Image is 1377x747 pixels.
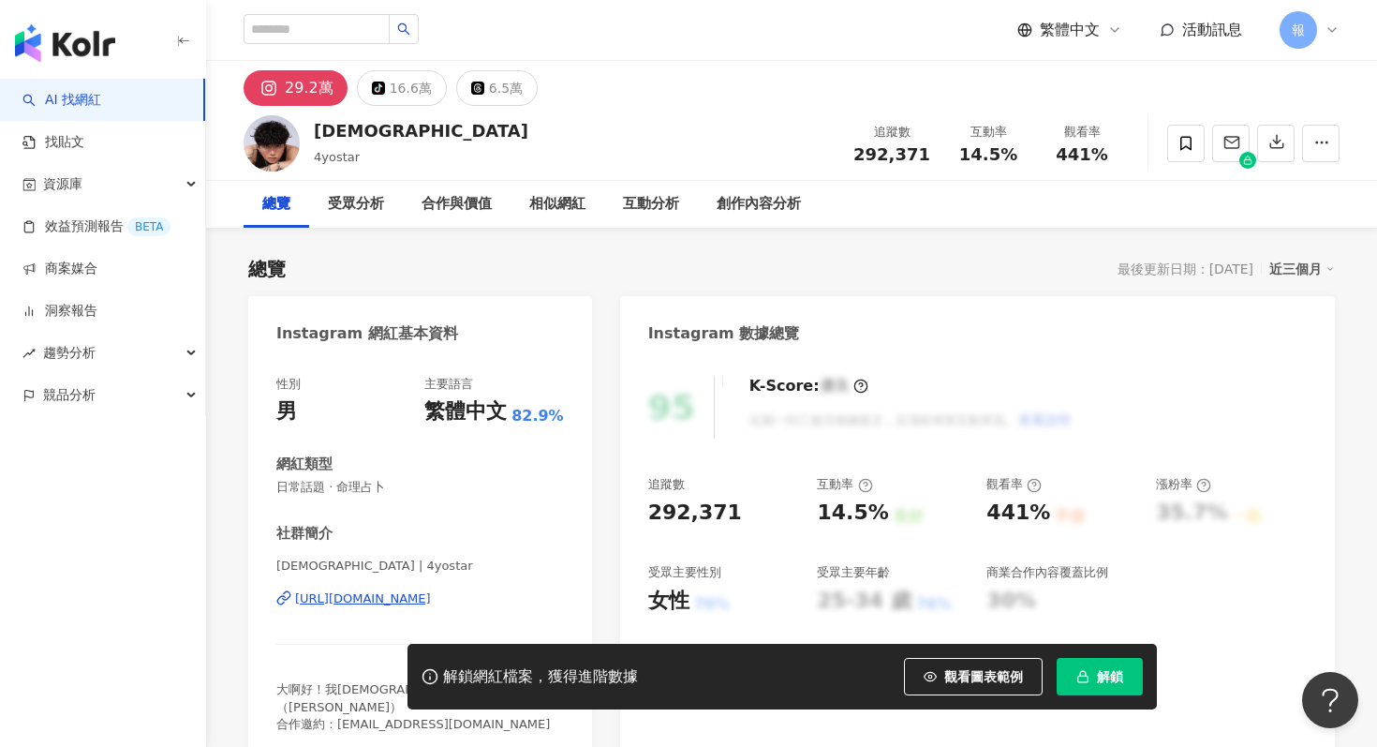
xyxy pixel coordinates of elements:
[276,397,297,426] div: 男
[22,347,36,360] span: rise
[817,564,890,581] div: 受眾主要年齡
[1056,145,1108,164] span: 441%
[1057,658,1143,695] button: 解鎖
[749,376,868,396] div: K-Score :
[43,332,96,374] span: 趨勢分析
[22,260,97,278] a: 商案媒合
[15,24,115,62] img: logo
[285,75,333,101] div: 29.2萬
[853,144,930,164] span: 292,371
[328,193,384,216] div: 受眾分析
[22,217,170,236] a: 效益預測報告BETA
[43,374,96,416] span: 競品分析
[424,397,507,426] div: 繁體中文
[529,193,585,216] div: 相似網紅
[397,22,410,36] span: search
[22,302,97,321] a: 洞察報告
[1292,20,1305,40] span: 報
[456,70,538,106] button: 6.5萬
[276,479,564,496] span: 日常話題 · 命理占卜
[276,682,550,730] span: 大啊好！我[DEMOGRAPHIC_DATA]（[PERSON_NAME]） 合作邀約：[EMAIL_ADDRESS][DOMAIN_NAME]
[276,590,564,607] a: [URL][DOMAIN_NAME]
[314,119,528,142] div: [DEMOGRAPHIC_DATA]
[422,193,492,216] div: 合作與價值
[489,75,523,101] div: 6.5萬
[1182,21,1242,38] span: 活動訊息
[22,91,101,110] a: searchAI 找網紅
[717,193,801,216] div: 創作內容分析
[904,658,1043,695] button: 觀看圖表範例
[22,133,84,152] a: 找貼文
[853,123,930,142] div: 追蹤數
[276,323,458,344] div: Instagram 網紅基本資料
[276,376,301,393] div: 性別
[357,70,447,106] button: 16.6萬
[944,669,1023,684] span: 觀看圖表範例
[623,193,679,216] div: 互動分析
[276,524,333,544] div: 社群簡介
[244,115,300,172] img: KOL Avatar
[986,499,1050,528] div: 441%
[648,323,800,344] div: Instagram 數據總覽
[276,558,564,575] span: [DEMOGRAPHIC_DATA] | 4yostar
[262,193,290,216] div: 總覽
[986,476,1042,493] div: 觀看率
[648,564,721,581] div: 受眾主要性別
[1097,669,1123,684] span: 解鎖
[959,145,1017,164] span: 14.5%
[295,590,431,607] div: [URL][DOMAIN_NAME]
[248,256,286,282] div: 總覽
[1269,257,1335,281] div: 近三個月
[424,376,473,393] div: 主要語言
[43,163,82,205] span: 資源庫
[390,75,432,101] div: 16.6萬
[953,123,1024,142] div: 互動率
[314,150,360,164] span: 4yostar
[817,499,888,528] div: 14.5%
[1118,261,1253,276] div: 最後更新日期：[DATE]
[443,667,638,687] div: 解鎖網紅檔案，獲得進階數據
[1156,476,1211,493] div: 漲粉率
[511,406,564,426] span: 82.9%
[648,499,742,528] div: 292,371
[244,70,348,106] button: 29.2萬
[648,476,685,493] div: 追蹤數
[648,587,689,616] div: 女性
[276,455,333,474] div: 網紅類型
[817,476,872,493] div: 互動率
[1040,20,1100,40] span: 繁體中文
[986,564,1108,581] div: 商業合作內容覆蓋比例
[1046,123,1118,142] div: 觀看率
